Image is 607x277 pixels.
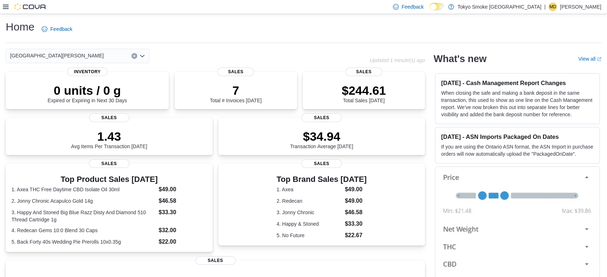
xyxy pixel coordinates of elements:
h3: [DATE] - Cash Management Report Changes [441,79,594,86]
dt: 1. Axea THC Free Daytime CBD Isolate Oil 30ml [11,186,156,193]
div: Avg Items Per Transaction [DATE] [71,129,147,149]
p: 7 [210,83,261,98]
dt: 4. Happy & Stoned [277,220,342,227]
dd: $49.00 [159,185,207,194]
div: Expired or Expiring in Next 30 Days [48,83,127,103]
dd: $46.58 [159,197,207,205]
span: Sales [195,256,236,265]
dt: 2. Redecan [277,197,342,205]
p: Tokyo Smoke [GEOGRAPHIC_DATA] [458,3,542,11]
p: | [544,3,546,11]
a: Feedback [39,22,75,36]
dd: $22.67 [345,231,367,240]
span: [GEOGRAPHIC_DATA][PERSON_NAME] [10,51,104,60]
span: Sales [346,67,382,76]
dt: 4. Redecan Gems 10:0 Blend 30 Caps [11,227,156,234]
div: Total Sales [DATE] [342,83,386,103]
h3: Top Product Sales [DATE] [11,175,207,184]
dt: 3. Happy And Stoned Big Blue Razz Disty And Diamond 510 Thread Cartridge 1g [11,209,156,223]
dt: 2. Jonny Chronic Acapulco Gold 14g [11,197,156,205]
input: Dark Mode [430,3,445,10]
dt: 5. Back Forty 40s Wedding Pie Prerolls 10x0.35g [11,238,156,245]
p: If you are using the Ontario ASN format, the ASN Import in purchase orders will now automatically... [441,143,594,158]
dt: 5. No Future [277,232,342,239]
h3: [DATE] - ASN Imports Packaged On Dates [441,133,594,140]
dd: $22.00 [159,238,207,246]
dd: $33.30 [345,220,367,228]
dd: $49.00 [345,197,367,205]
span: Inventory [67,67,107,76]
div: Transaction Average [DATE] [290,129,353,149]
span: Sales [217,67,254,76]
span: Sales [301,159,342,168]
dd: $33.30 [159,208,207,217]
a: View allExternal link [578,56,601,62]
p: 1.43 [71,129,147,144]
dt: 1. Axea [277,186,342,193]
p: 0 units / 0 g [48,83,127,98]
div: Matthew Dodgson [548,3,557,11]
dt: 3. Jonny Chronic [277,209,342,216]
img: Cova [14,3,47,10]
dd: $32.00 [159,226,207,235]
button: Clear input [131,53,137,59]
span: Feedback [50,25,72,33]
h1: Home [6,20,34,34]
span: Sales [301,113,342,122]
p: When closing the safe and making a bank deposit in the same transaction, this used to show as one... [441,89,594,118]
h2: What's new [434,53,486,65]
div: Total # Invoices [DATE] [210,83,261,103]
button: Open list of options [139,53,145,59]
span: MD [550,3,556,11]
dd: $46.58 [345,208,367,217]
h3: Top Brand Sales [DATE] [277,175,367,184]
span: Feedback [402,3,423,10]
p: [PERSON_NAME] [560,3,601,11]
p: $244.61 [342,83,386,98]
dd: $49.00 [345,185,367,194]
p: Updated 1 minute(s) ago [370,57,425,63]
p: $34.94 [290,129,353,144]
svg: External link [597,57,601,61]
span: Sales [89,159,129,168]
span: Sales [89,113,129,122]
